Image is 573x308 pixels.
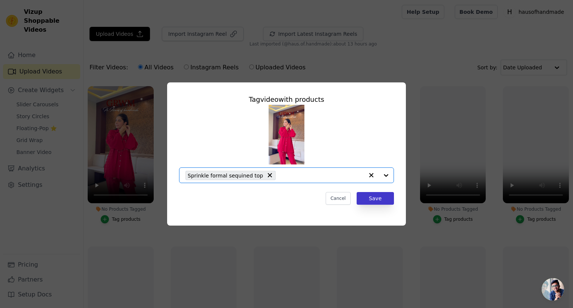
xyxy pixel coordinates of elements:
[269,105,304,164] img: reel-preview-hausofhandmade.myshopify.com-3698972089714722422_1929733597.jpeg
[188,171,263,180] span: Sprinkle formal sequined top
[357,192,394,205] button: Save
[542,278,564,301] div: Open chat
[326,192,351,205] button: Cancel
[179,94,394,105] div: Tag video with products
